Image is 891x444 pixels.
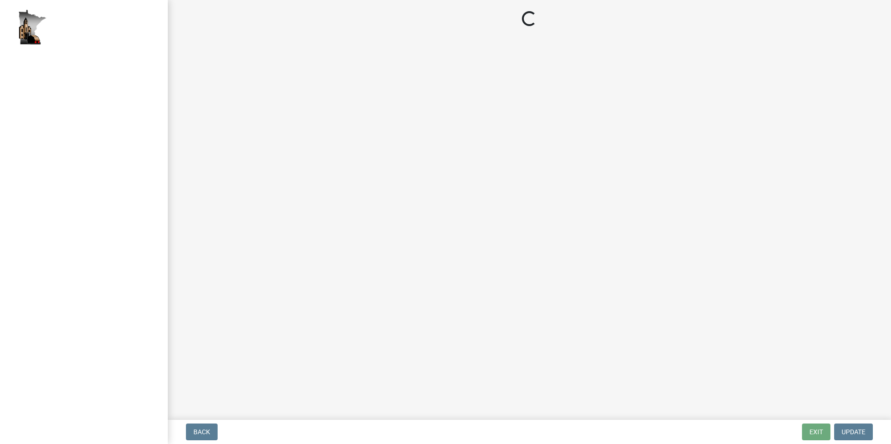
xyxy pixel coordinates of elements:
[802,424,830,440] button: Exit
[842,428,865,436] span: Update
[19,10,47,45] img: Houston County, Minnesota
[193,428,210,436] span: Back
[186,424,218,440] button: Back
[834,424,873,440] button: Update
